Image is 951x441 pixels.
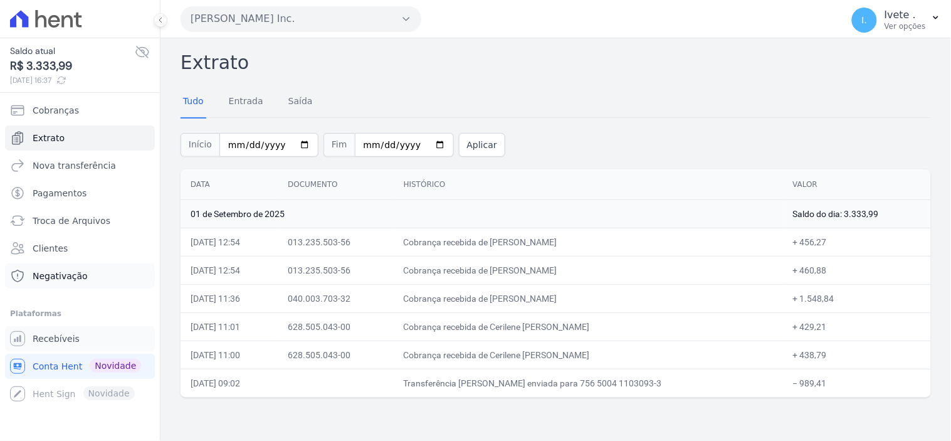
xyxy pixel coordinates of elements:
td: [DATE] 11:00 [181,341,278,369]
a: Clientes [5,236,155,261]
th: Histórico [394,169,783,200]
th: Valor [783,169,931,200]
button: [PERSON_NAME] Inc. [181,6,421,31]
a: Recebíveis [5,326,155,351]
th: Documento [278,169,394,200]
td: + 456,27 [783,228,931,256]
span: Cobranças [33,104,79,117]
td: 01 de Setembro de 2025 [181,199,783,228]
span: Negativação [33,270,88,282]
td: [DATE] 09:02 [181,369,278,397]
td: 628.505.043-00 [278,312,394,341]
span: R$ 3.333,99 [10,58,135,75]
span: Recebíveis [33,332,80,345]
a: Negativação [5,263,155,289]
span: Troca de Arquivos [33,215,110,227]
a: Cobranças [5,98,155,123]
span: Nova transferência [33,159,116,172]
div: Plataformas [10,306,150,321]
span: [DATE] 16:37 [10,75,135,86]
td: Cobrança recebida de Cerilene [PERSON_NAME] [394,312,783,341]
span: Fim [323,133,355,157]
a: Saída [286,86,315,119]
td: + 1.548,84 [783,284,931,312]
a: Extrato [5,125,155,151]
td: + 429,21 [783,312,931,341]
span: Pagamentos [33,187,87,199]
button: Aplicar [459,133,505,157]
span: Início [181,133,219,157]
td: Transferência [PERSON_NAME] enviada para 756 5004 1103093-3 [394,369,783,397]
span: I. [862,16,868,24]
td: Cobrança recebida de Cerilene [PERSON_NAME] [394,341,783,369]
span: Clientes [33,242,68,255]
td: 013.235.503-56 [278,256,394,284]
a: Troca de Arquivos [5,208,155,233]
td: Cobrança recebida de [PERSON_NAME] [394,228,783,256]
p: Ivete . [885,9,926,21]
span: Extrato [33,132,65,144]
td: 013.235.503-56 [278,228,394,256]
p: Ver opções [885,21,926,31]
h2: Extrato [181,48,931,77]
td: [DATE] 11:01 [181,312,278,341]
nav: Sidebar [10,98,150,406]
td: Cobrança recebida de [PERSON_NAME] [394,256,783,284]
a: Pagamentos [5,181,155,206]
a: Nova transferência [5,153,155,178]
td: 040.003.703-32 [278,284,394,312]
td: [DATE] 12:54 [181,256,278,284]
span: Saldo atual [10,45,135,58]
a: Entrada [226,86,266,119]
td: [DATE] 11:36 [181,284,278,312]
td: + 438,79 [783,341,931,369]
td: 628.505.043-00 [278,341,394,369]
td: − 989,41 [783,369,931,397]
a: Conta Hent Novidade [5,354,155,379]
td: Saldo do dia: 3.333,99 [783,199,931,228]
td: Cobrança recebida de [PERSON_NAME] [394,284,783,312]
th: Data [181,169,278,200]
button: I. Ivete . Ver opções [842,3,951,38]
span: Novidade [90,359,141,373]
td: [DATE] 12:54 [181,228,278,256]
span: Conta Hent [33,360,82,373]
a: Tudo [181,86,206,119]
td: + 460,88 [783,256,931,284]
